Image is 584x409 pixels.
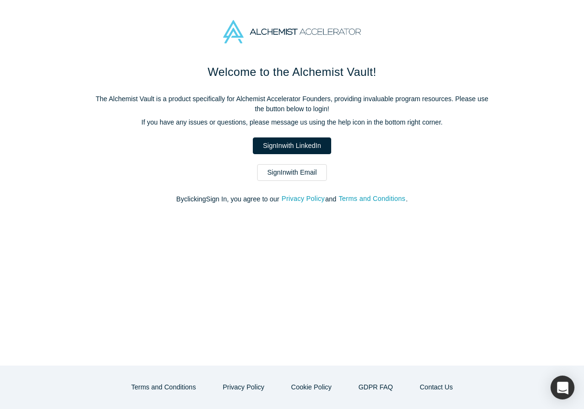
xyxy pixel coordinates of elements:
p: By clicking Sign In , you agree to our and . [91,194,493,204]
button: Terms and Conditions [338,193,406,204]
p: The Alchemist Vault is a product specifically for Alchemist Accelerator Founders, providing inval... [91,94,493,114]
a: GDPR FAQ [348,379,403,396]
button: Contact Us [410,379,463,396]
img: Alchemist Accelerator Logo [223,20,361,43]
a: SignInwith Email [257,164,327,181]
a: SignInwith LinkedIn [253,137,331,154]
button: Privacy Policy [213,379,274,396]
button: Terms and Conditions [121,379,206,396]
button: Cookie Policy [281,379,342,396]
button: Privacy Policy [281,193,325,204]
p: If you have any issues or questions, please message us using the help icon in the bottom right co... [91,117,493,127]
h1: Welcome to the Alchemist Vault! [91,63,493,81]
